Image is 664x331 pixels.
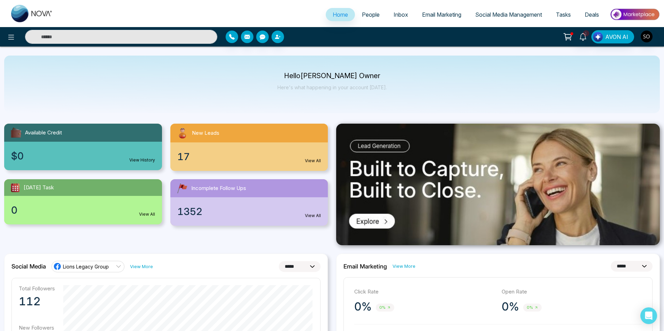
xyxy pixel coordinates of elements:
img: followUps.svg [176,182,188,195]
button: AVON AI [591,30,634,43]
a: Inbox [387,8,415,21]
p: 0% [502,300,519,314]
a: View All [139,211,155,217]
p: Hello [PERSON_NAME] Owner [277,73,387,79]
img: User Avatar [641,31,653,42]
span: 1 [583,30,589,36]
a: New Leads17View All [166,124,332,171]
p: Click Rate [354,288,495,296]
img: newLeads.svg [176,126,189,140]
span: Lions Legacy Group [63,263,109,270]
a: Home [326,8,355,21]
span: Email Marketing [422,11,461,18]
img: Lead Flow [593,32,603,42]
a: View More [130,263,153,270]
span: Home [333,11,348,18]
a: Incomplete Follow Ups1352View All [166,179,332,226]
a: Deals [578,8,606,21]
h2: Email Marketing [343,263,387,270]
span: Available Credit [25,129,62,137]
span: 1352 [177,204,202,219]
div: Open Intercom Messenger [640,307,657,324]
h2: Social Media [11,263,46,270]
a: View All [305,158,321,164]
a: Tasks [549,8,578,21]
a: View All [305,213,321,219]
span: 17 [177,149,190,164]
p: New Followers [19,324,55,331]
span: New Leads [192,129,219,137]
span: $0 [11,149,24,163]
span: Deals [585,11,599,18]
p: 0% [354,300,372,314]
p: 112 [19,295,55,308]
img: Market-place.gif [609,7,660,22]
span: 0 [11,203,17,217]
img: availableCredit.svg [10,126,22,139]
img: todayTask.svg [10,182,21,193]
img: Nova CRM Logo [11,5,53,22]
a: 1 [575,30,591,42]
span: AVON AI [605,33,628,41]
a: Email Marketing [415,8,468,21]
span: People [362,11,380,18]
p: Open Rate [502,288,642,296]
a: People [355,8,387,21]
p: Here's what happening in your account [DATE]. [277,84,387,90]
span: Incomplete Follow Ups [191,184,246,192]
span: 0% [523,304,542,312]
p: Total Followers [19,285,55,292]
span: Inbox [394,11,408,18]
span: [DATE] Task [24,184,54,192]
a: View History [129,157,155,163]
span: 0% [376,304,394,312]
a: View More [392,263,415,270]
img: . [336,124,660,245]
a: Social Media Management [468,8,549,21]
span: Tasks [556,11,571,18]
span: Social Media Management [475,11,542,18]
